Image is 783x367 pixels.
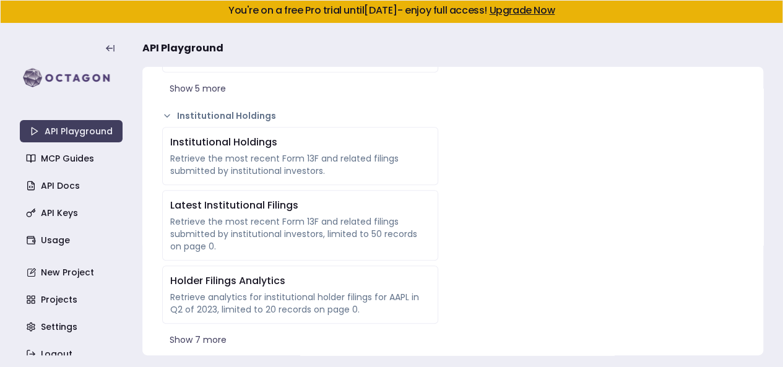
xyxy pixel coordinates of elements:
[170,152,430,177] div: Retrieve the most recent Form 13F and related filings submitted by institutional investors.
[21,288,124,311] a: Projects
[170,135,430,150] div: Institutional Holdings
[170,274,430,288] div: Holder Filings Analytics
[162,110,438,122] button: Institutional Holdings
[489,3,555,17] a: Upgrade Now
[20,66,123,90] img: logo-rect-yK7x_WSZ.svg
[162,77,438,100] button: Show 5 more
[11,6,772,15] h5: You're on a free Pro trial until [DATE] - enjoy full access!
[170,215,430,253] div: Retrieve the most recent Form 13F and related filings submitted by institutional investors, limit...
[21,175,124,197] a: API Docs
[170,198,430,213] div: Latest Institutional Filings
[21,261,124,283] a: New Project
[162,329,438,351] button: Show 7 more
[20,120,123,142] a: API Playground
[21,316,124,338] a: Settings
[142,41,223,56] span: API Playground
[170,291,430,316] div: Retrieve analytics for institutional holder filings for AAPL in Q2 of 2023, limited to 20 records...
[21,343,124,365] a: Logout
[21,147,124,170] a: MCP Guides
[21,202,124,224] a: API Keys
[21,229,124,251] a: Usage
